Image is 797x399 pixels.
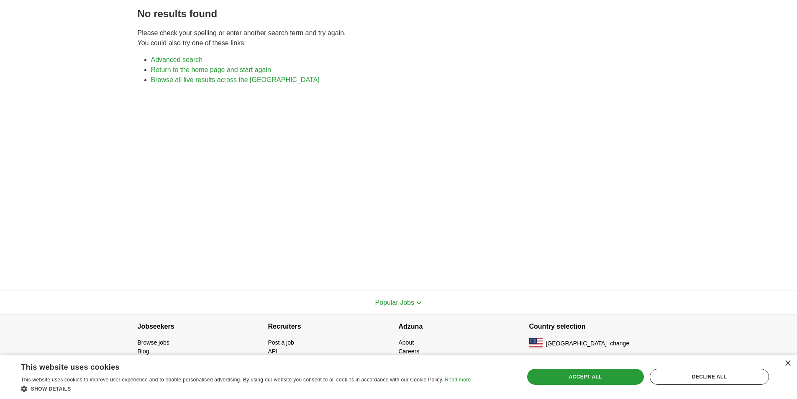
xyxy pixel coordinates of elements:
div: Decline all [650,369,769,385]
a: Careers [399,348,420,355]
a: Post a job [268,339,294,346]
a: API [268,348,278,355]
iframe: Ads by Google [138,92,660,277]
a: Advanced search [151,56,203,63]
span: [GEOGRAPHIC_DATA] [546,339,607,348]
img: US flag [529,338,543,348]
span: Popular Jobs [375,299,414,306]
span: Show details [31,386,71,392]
div: This website uses cookies [21,360,450,372]
p: Please check your spelling or enter another search term and try again. You could also try one of ... [138,28,660,48]
span: This website uses cookies to improve user experience and to enable personalised advertising. By u... [21,377,443,383]
img: toggle icon [416,301,422,305]
a: Browse jobs [138,339,169,346]
a: About [399,339,414,346]
a: Blog [138,348,149,355]
h1: No results found [138,6,660,21]
a: Return to the home page and start again [151,66,271,73]
a: Read more, opens a new window [445,377,471,383]
div: Close [784,360,791,367]
h4: Country selection [529,315,660,338]
div: Show details [21,384,471,393]
div: Accept all [527,369,644,385]
button: change [610,339,629,348]
a: Browse all live results across the [GEOGRAPHIC_DATA] [151,76,320,83]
